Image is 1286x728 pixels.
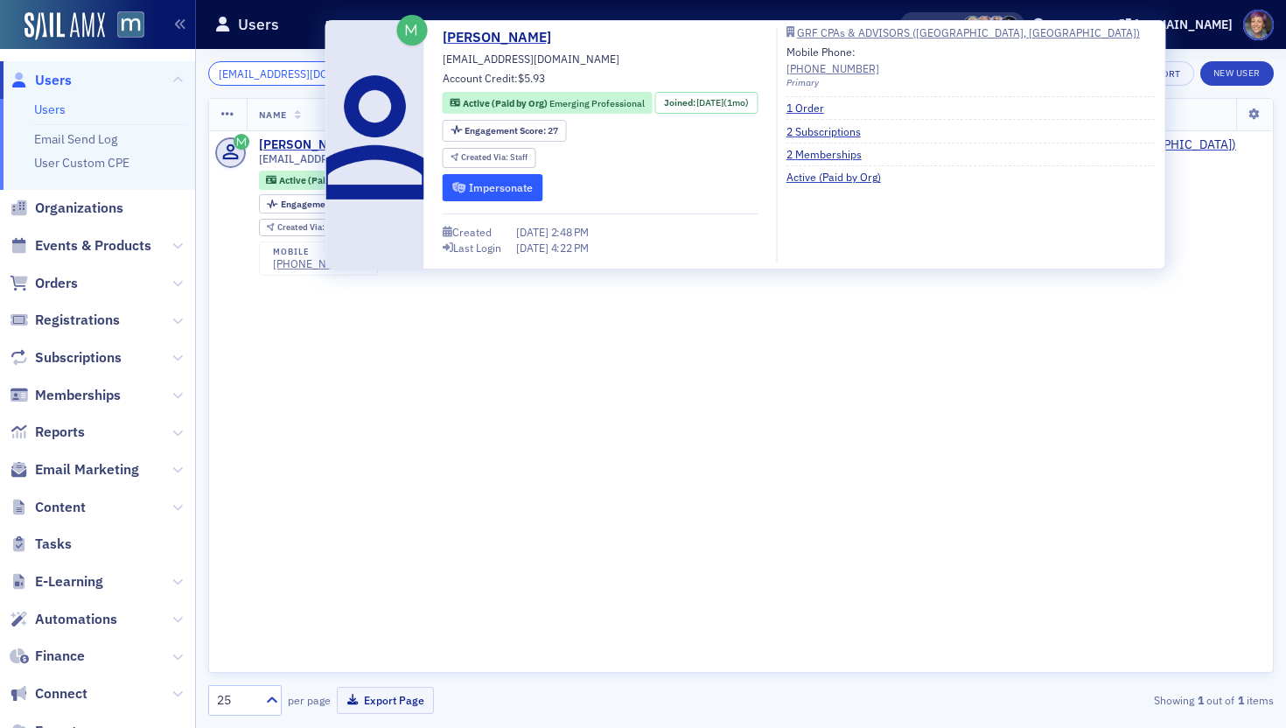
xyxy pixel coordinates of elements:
span: Joined : [664,96,697,110]
img: SailAMX [117,11,144,38]
span: Created Via : [461,151,510,163]
div: Created Via: Staff [259,219,353,237]
span: 4:22 PM [551,241,589,255]
a: View Homepage [105,11,144,41]
a: Active (Paid by Org) Emerging Professional [450,96,644,110]
input: Search… [208,61,375,86]
span: Tasks [35,535,72,554]
a: 1 Order [786,100,837,115]
div: mobile [273,247,366,257]
a: [PERSON_NAME] [259,137,356,153]
span: Lauren McDonough [1000,16,1018,34]
span: Automations [35,610,117,629]
button: Export Page [337,687,434,714]
a: Email Marketing [10,460,139,479]
a: [PERSON_NAME] [443,27,564,48]
span: Name [259,108,287,121]
div: Last Login [453,243,501,253]
span: Emily Trott [988,16,1006,34]
a: Tasks [10,535,72,554]
span: Connect [35,684,87,703]
div: Also [910,18,926,30]
span: Active (Paid by Org) [463,97,549,109]
a: Connect [10,684,87,703]
a: E-Learning [10,572,103,591]
div: GRF CPAs & ADVISORS ([GEOGRAPHIC_DATA], [GEOGRAPHIC_DATA]) [797,28,1140,38]
span: [DATE] [516,241,551,255]
div: Staff [461,153,528,163]
span: Rebekah Olson [963,16,982,34]
div: Mobile Phone: [786,44,879,76]
a: Email Send Log [34,131,117,147]
span: Content [35,498,86,517]
span: Engagement Score : [465,124,548,136]
button: Impersonate [443,174,543,201]
span: E-Learning [35,572,103,591]
div: 25 [217,691,255,710]
div: [DOMAIN_NAME] [1135,17,1233,32]
div: Created Via: Staff [443,148,536,168]
a: GRF CPAs & ADVISORS ([GEOGRAPHIC_DATA], [GEOGRAPHIC_DATA]) [786,27,1156,38]
div: Active (Paid by Org): Active (Paid by Org): Emerging Professional [443,92,653,114]
strong: 1 [1194,692,1206,708]
span: Organizations [35,199,123,218]
span: [EMAIL_ADDRESS][DOMAIN_NAME] [443,51,619,66]
a: Orders [10,274,78,293]
button: [DOMAIN_NAME] [1119,18,1239,31]
div: Showing out of items [931,692,1274,708]
a: 2 Subscriptions [786,123,874,139]
span: $5.93 [518,71,545,85]
span: Memberships [35,386,121,405]
a: Finance [10,647,85,666]
span: Events & Products [35,236,151,255]
div: Created [452,227,492,237]
span: Reports [35,423,85,442]
span: [EMAIL_ADDRESS][DOMAIN_NAME] [259,152,436,165]
a: Users [34,101,66,117]
span: Email Marketing [35,460,139,479]
h1: Users [238,14,279,35]
div: Engagement Score: 27 [259,194,383,213]
a: Users [10,71,72,90]
a: Active (Paid by Org) Emerging Professional [266,174,460,185]
a: [PHONE_NUMBER] [786,60,879,76]
div: Account Credit: [443,70,545,89]
span: Engagement Score : [281,198,364,210]
span: Emerging Professional [549,97,645,109]
span: Orders [35,274,78,293]
div: Active (Paid by Org): Active (Paid by Org): Emerging Professional [259,171,469,190]
span: [DATE] [696,96,723,108]
span: Users [35,71,72,90]
a: Memberships [10,386,121,405]
a: Organizations [10,199,123,218]
span: Created Via : [277,221,326,233]
a: New User [1200,61,1274,86]
span: [DATE] [516,225,551,239]
a: Automations [10,610,117,629]
strong: 1 [1234,692,1247,708]
a: Active (Paid by Org) [786,169,894,185]
span: Subscriptions [35,348,122,367]
a: Subscriptions [10,348,122,367]
div: 27 [281,199,374,209]
span: Profile [1243,10,1274,40]
span: 2:48 PM [551,225,589,239]
span: Finance [35,647,85,666]
div: Staff [277,223,344,233]
div: 27 [465,126,558,136]
a: Content [10,498,86,517]
div: Primary [786,76,1156,90]
span: Dee Sullivan [975,16,994,34]
a: 2 Memberships [786,146,875,162]
a: Registrations [10,311,120,330]
span: Viewing [910,18,954,31]
a: Events & Products [10,236,151,255]
span: Registrations [35,311,120,330]
img: SailAMX [24,12,105,40]
a: [PHONE_NUMBER] [273,257,366,270]
label: per page [288,692,331,708]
